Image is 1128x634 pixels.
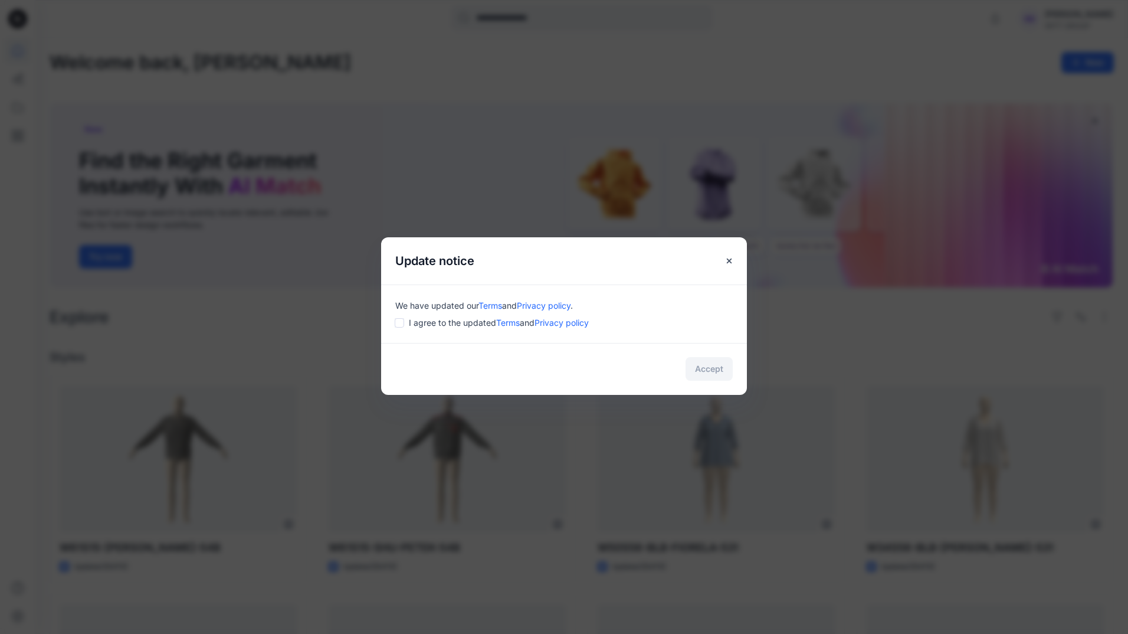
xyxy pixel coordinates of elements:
[535,318,589,328] a: Privacy policy
[520,318,535,328] span: and
[502,300,517,311] span: and
[409,316,589,329] span: I agree to the updated
[381,237,488,285] h5: Update notice
[395,299,733,312] div: We have updated our .
[478,300,502,311] a: Terms
[496,318,520,328] a: Terms
[719,250,740,272] button: Close
[517,300,570,311] a: Privacy policy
